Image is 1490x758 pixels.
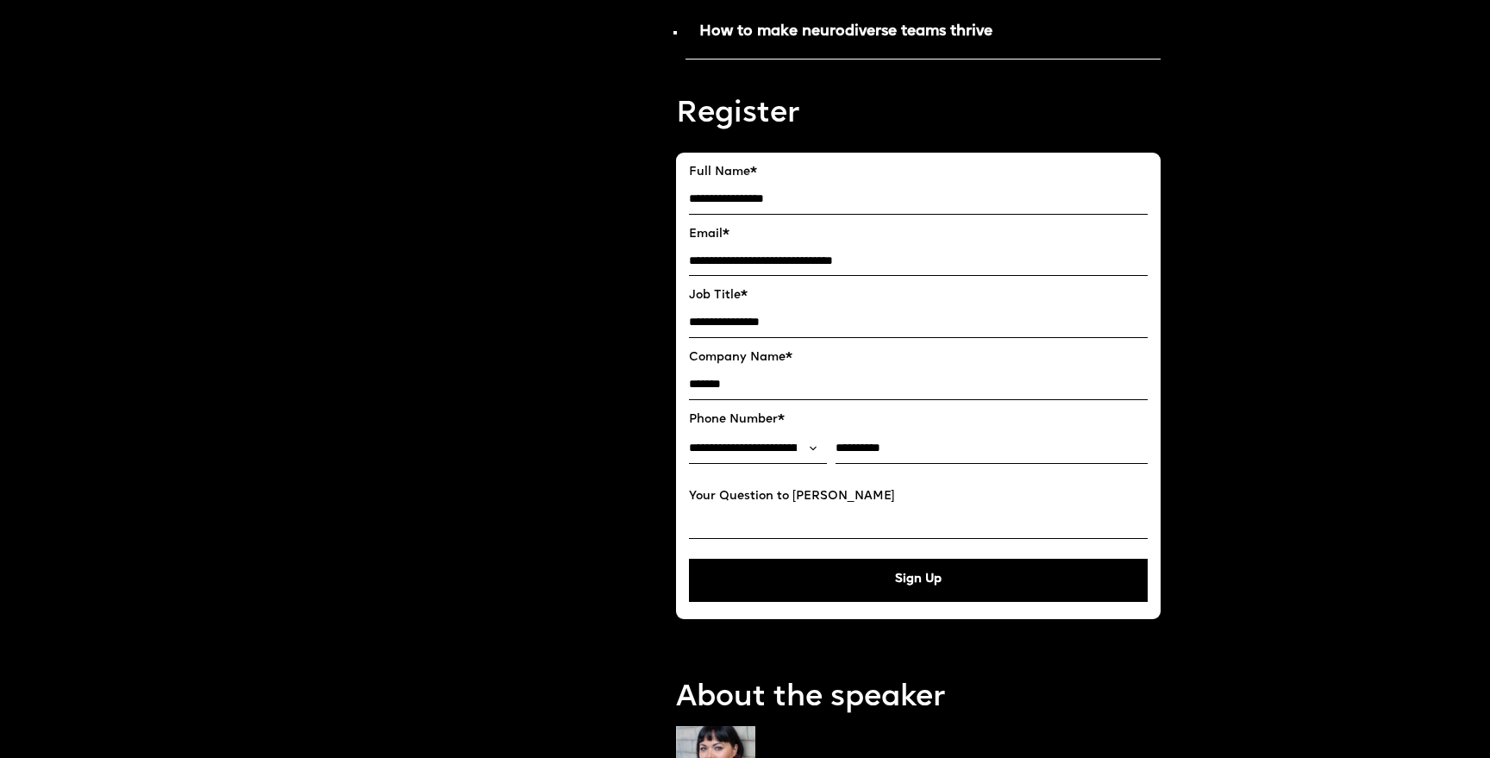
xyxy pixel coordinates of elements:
[689,166,1148,180] label: Full Name
[689,490,1148,504] label: Your Question to [PERSON_NAME]
[689,559,1148,602] button: Sign Up
[676,678,1161,719] p: About the speaker
[689,289,1148,304] label: Job Title
[676,94,1161,135] p: Register
[689,413,1148,428] label: Phone Number
[689,228,1148,242] label: Email
[689,351,1148,366] label: Company Name
[699,24,992,39] strong: How to make neurodiverse teams thrive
